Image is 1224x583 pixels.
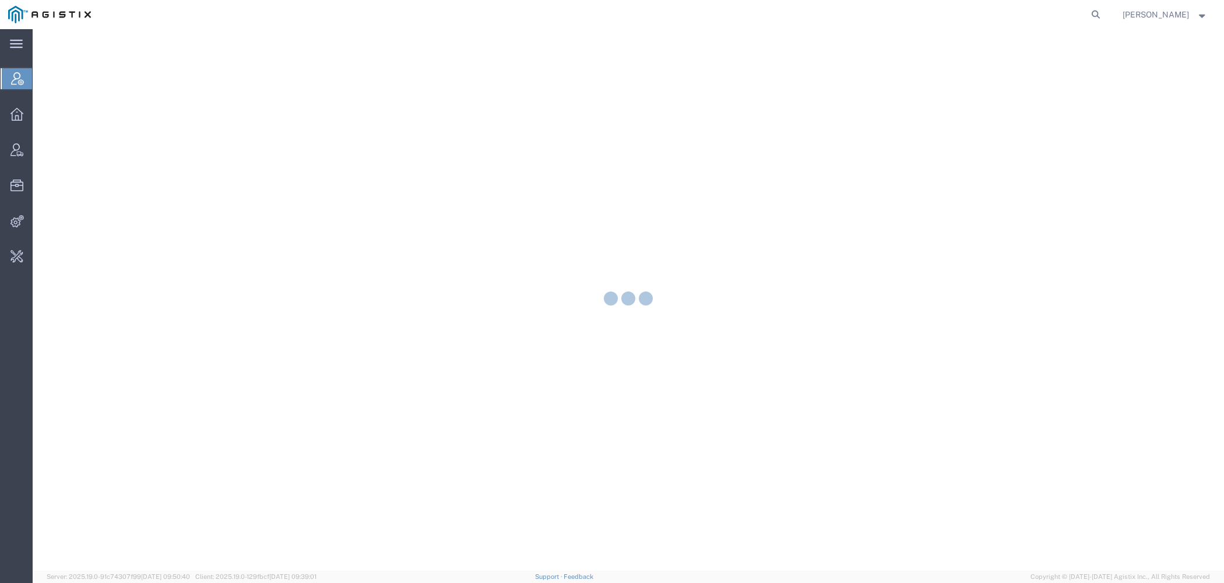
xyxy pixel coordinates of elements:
span: Copyright © [DATE]-[DATE] Agistix Inc., All Rights Reserved [1030,572,1210,582]
span: Client: 2025.19.0-129fbcf [195,573,316,580]
button: [PERSON_NAME] [1122,8,1208,22]
a: Feedback [564,573,593,580]
img: logo [8,6,91,23]
span: Server: 2025.19.0-91c74307f99 [47,573,190,580]
a: Support [535,573,564,580]
span: Kaitlyn Hostetler [1123,8,1189,21]
span: [DATE] 09:50:40 [141,573,190,580]
span: [DATE] 09:39:01 [269,573,316,580]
